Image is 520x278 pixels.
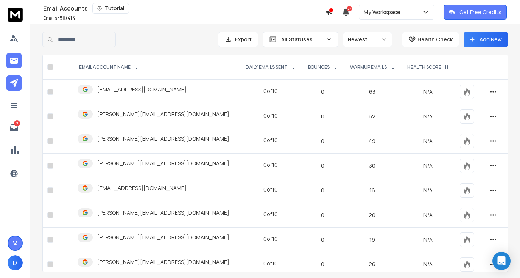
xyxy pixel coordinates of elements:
div: 0 of 10 [263,112,278,119]
td: 62 [344,104,401,129]
p: All Statuses [281,36,323,43]
p: [PERSON_NAME][EMAIL_ADDRESS][DOMAIN_NAME] [97,209,229,217]
div: 0 of 10 [263,186,278,193]
p: [PERSON_NAME][EMAIL_ADDRESS][DOMAIN_NAME] [97,234,229,241]
div: 0 of 10 [263,235,278,243]
p: N/A [405,88,451,96]
p: [PERSON_NAME][EMAIL_ADDRESS][DOMAIN_NAME] [97,110,229,118]
p: 0 [306,137,339,145]
div: 0 of 10 [263,161,278,169]
td: 49 [344,129,401,154]
button: Tutorial [92,3,129,14]
button: Health Check [402,32,459,47]
p: 0 [306,113,339,120]
div: 0 of 10 [263,210,278,218]
p: [PERSON_NAME][EMAIL_ADDRESS][DOMAIN_NAME] [97,135,229,143]
td: 20 [344,203,401,228]
p: HEALTH SCORE [407,64,441,70]
td: 19 [344,228,401,252]
button: Newest [343,32,392,47]
p: 0 [306,236,339,243]
div: 0 of 10 [263,87,278,95]
div: EMAIL ACCOUNT NAME [79,64,138,70]
div: Open Intercom Messenger [492,252,511,270]
button: D [8,255,23,270]
p: 0 [306,187,339,194]
p: Emails : [43,15,75,21]
div: 0 of 10 [263,260,278,267]
td: 26 [344,252,401,277]
p: 0 [306,261,339,268]
p: N/A [405,113,451,120]
p: WARMUP EMAILS [350,64,387,70]
div: 0 of 10 [263,137,278,144]
p: 3 [14,120,20,126]
p: Health Check [417,36,453,43]
p: 0 [306,88,339,96]
p: N/A [405,261,451,268]
p: [PERSON_NAME][EMAIL_ADDRESS][DOMAIN_NAME] [97,160,229,167]
button: Get Free Credits [444,5,507,20]
p: N/A [405,137,451,145]
td: 30 [344,154,401,178]
p: N/A [405,162,451,170]
td: 16 [344,178,401,203]
td: 63 [344,80,401,104]
p: Get Free Credits [459,8,501,16]
p: [EMAIL_ADDRESS][DOMAIN_NAME] [97,184,187,192]
p: My Workspace [364,8,403,16]
span: 27 [347,6,352,11]
div: Email Accounts [43,3,325,14]
p: N/A [405,187,451,194]
p: [PERSON_NAME][EMAIL_ADDRESS][DOMAIN_NAME] [97,258,229,266]
button: Add New [464,32,508,47]
a: 3 [6,120,22,135]
p: 0 [306,162,339,170]
p: N/A [405,211,451,219]
p: DAILY EMAILS SENT [246,64,288,70]
p: N/A [405,236,451,243]
p: BOUNCES [308,64,330,70]
p: 0 [306,211,339,219]
span: 50 / 414 [60,15,75,21]
p: [EMAIL_ADDRESS][DOMAIN_NAME] [97,86,187,93]
button: Export [218,32,258,47]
